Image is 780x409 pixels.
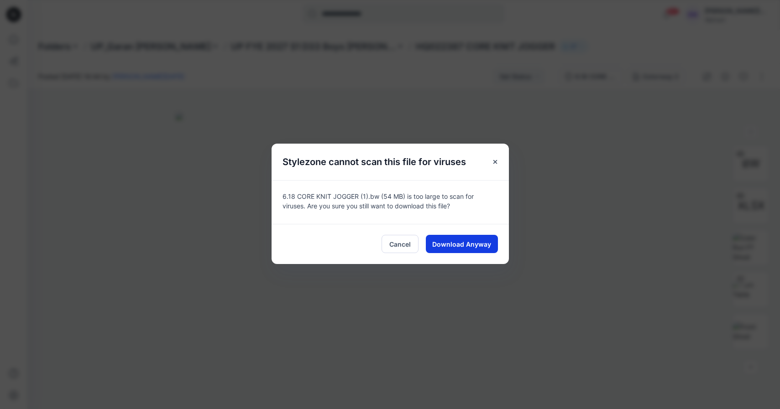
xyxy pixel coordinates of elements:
button: Close [487,154,503,170]
button: Cancel [382,235,419,253]
div: 6.18 CORE KNIT JOGGER (1).bw (54 MB) is too large to scan for viruses. Are you sure you still wan... [272,180,509,224]
span: Cancel [389,239,411,249]
h5: Stylezone cannot scan this file for viruses [272,144,477,180]
button: Download Anyway [426,235,498,253]
span: Download Anyway [432,239,491,249]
